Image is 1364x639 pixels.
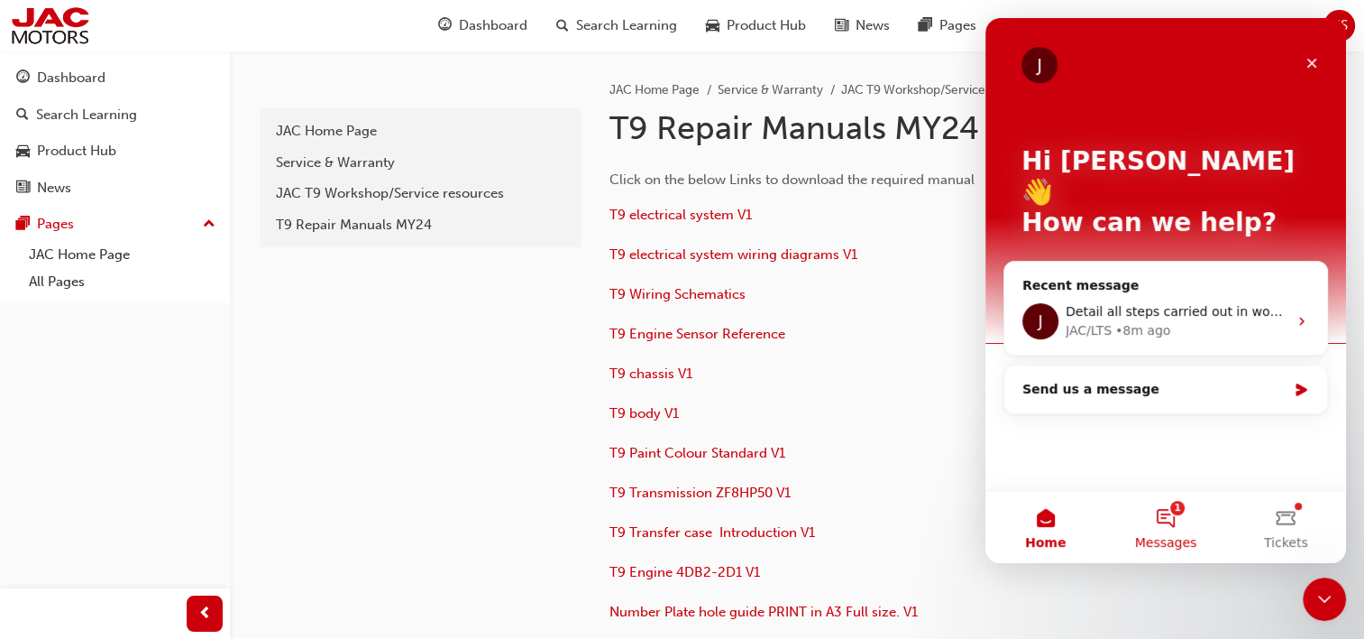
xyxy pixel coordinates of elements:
[37,141,116,162] div: Product Hub
[80,286,1033,301] span: Detail all steps carried out in workshop diagnosis. State DTCs (and if logged in History or Curre...
[609,207,752,223] a: T9 electrical system V1
[609,171,975,188] span: Click on the below Links to download the required manual
[203,213,215,236] span: up-icon
[609,108,1201,148] h1: T9 Repair Manuals MY24
[7,61,223,95] a: Dashboard
[609,246,857,263] a: T9 electrical system wiring diagrams V1
[276,183,564,204] div: JAC T9 Workshop/Service resources
[609,366,692,382] a: T9 chassis V1
[609,82,700,97] a: JAC Home Page
[609,326,785,342] a: T9 Engine Sensor Reference
[16,181,30,197] span: news-icon
[1331,15,1348,36] span: NS
[718,82,823,97] a: Service & Warranty
[9,5,91,46] img: jac-portal
[150,518,212,531] span: Messages
[276,153,564,173] div: Service & Warranty
[37,178,71,199] div: News
[267,209,573,241] a: T9 Repair Manuals MY24
[16,107,29,124] span: search-icon
[37,214,74,235] div: Pages
[130,303,185,322] div: • 8m ago
[267,178,573,209] a: JAC T9 Workshop/Service resources
[276,121,564,142] div: JAC Home Page
[7,98,223,132] a: Search Learning
[16,217,30,233] span: pages-icon
[1303,578,1346,621] iframe: Intercom live chat
[609,524,815,541] a: T9 Transfer case Introduction V1
[120,473,240,545] button: Messages
[267,116,573,147] a: JAC Home Page
[939,15,976,36] span: Pages
[7,208,223,241] button: Pages
[556,14,569,37] span: search-icon
[22,241,223,269] a: JAC Home Page
[576,15,677,36] span: Search Learning
[459,15,527,36] span: Dashboard
[438,14,452,37] span: guage-icon
[691,7,820,44] a: car-iconProduct Hub
[267,147,573,179] a: Service & Warranty
[1323,10,1355,42] button: NS
[7,58,223,208] button: DashboardSearch LearningProduct HubNews
[18,347,343,396] div: Send us a message
[985,18,1346,563] iframe: Intercom live chat
[310,29,343,61] div: Close
[609,604,918,620] a: Number Plate hole guide PRINT in A3 Full size. V1
[279,518,323,531] span: Tickets
[424,7,542,44] a: guage-iconDashboard
[36,105,137,125] div: Search Learning
[609,286,746,302] a: T9 Wiring Schematics
[835,14,848,37] span: news-icon
[609,445,785,461] a: T9 Paint Colour Standard V1
[609,564,760,580] a: T9 Engine 4DB2-2D1 V1
[609,405,679,421] a: T9 body V1
[40,518,80,531] span: Home
[37,68,105,88] div: Dashboard
[727,15,806,36] span: Product Hub
[37,362,301,381] div: Send us a message
[7,134,223,168] a: Product Hub
[542,7,691,44] a: search-iconSearch Learning
[856,15,890,36] span: News
[276,215,564,236] div: T9 Repair Manuals MY24
[706,14,719,37] span: car-icon
[80,303,126,322] div: JAC/LTS
[16,70,30,87] span: guage-icon
[609,485,791,501] a: T9 Transmission ZF8HP50 V1
[16,144,30,160] span: car-icon
[841,82,1043,97] a: JAC T9 Workshop/Service resources
[904,7,991,44] a: pages-iconPages
[241,473,361,545] button: Tickets
[820,7,904,44] a: news-iconNews
[7,171,223,205] a: News
[198,603,212,625] span: prev-icon
[919,14,932,37] span: pages-icon
[22,268,223,296] a: All Pages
